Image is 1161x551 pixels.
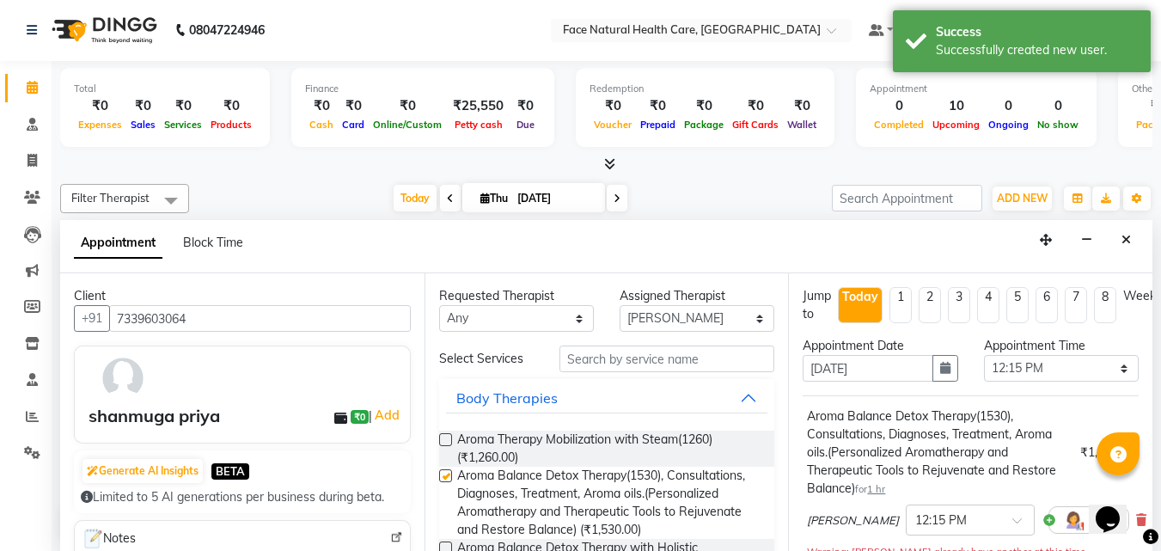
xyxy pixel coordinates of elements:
[1033,96,1083,116] div: 0
[936,23,1138,41] div: Success
[89,403,220,429] div: shanmuga priya
[109,305,411,332] input: Search by Name/Mobile/Email/Code
[338,96,369,116] div: ₹0
[1033,119,1083,131] span: No show
[889,287,912,323] li: 1
[82,528,136,550] span: Notes
[189,6,265,54] b: 08047224946
[1063,510,1084,530] img: Hairdresser.png
[71,191,150,205] span: Filter Therapist
[993,187,1052,211] button: ADD NEW
[126,96,160,116] div: ₹0
[457,431,761,467] span: Aroma Therapy Mobilization with Steam(1260) (₹1,260.00)
[206,96,256,116] div: ₹0
[807,512,899,530] span: [PERSON_NAME]
[832,185,982,211] input: Search Appointment
[559,346,774,372] input: Search by service name
[636,119,680,131] span: Prepaid
[928,96,984,116] div: 10
[1080,444,1134,462] div: ₹1,530.00
[457,467,761,539] span: Aroma Balance Detox Therapy(1530), Consultations, Diagnoses, Treatment, Aroma oils.(Personalized ...
[456,388,558,408] div: Body Therapies
[855,483,885,495] small: for
[590,96,636,116] div: ₹0
[372,405,402,425] a: Add
[680,96,728,116] div: ₹0
[512,119,539,131] span: Due
[74,287,411,305] div: Client
[160,96,206,116] div: ₹0
[977,287,999,323] li: 4
[783,96,821,116] div: ₹0
[44,6,162,54] img: logo
[919,287,941,323] li: 2
[807,407,1073,498] div: Aroma Balance Detox Therapy(1530), Consultations, Diagnoses, Treatment, Aroma oils.(Personalized ...
[936,41,1138,59] div: Successfully created new user.
[870,119,928,131] span: Completed
[997,192,1048,205] span: ADD NEW
[928,119,984,131] span: Upcoming
[305,96,338,116] div: ₹0
[446,96,510,116] div: ₹25,550
[394,185,437,211] span: Today
[984,96,1033,116] div: 0
[636,96,680,116] div: ₹0
[728,96,783,116] div: ₹0
[842,288,878,306] div: Today
[98,353,148,403] img: avatar
[803,337,957,355] div: Appointment Date
[160,119,206,131] span: Services
[369,119,446,131] span: Online/Custom
[351,410,369,424] span: ₹0
[870,96,928,116] div: 0
[1089,482,1144,534] iframe: chat widget
[728,119,783,131] span: Gift Cards
[82,459,203,483] button: Generate AI Insights
[74,305,110,332] button: +91
[590,119,636,131] span: Voucher
[211,463,249,480] span: BETA
[338,119,369,131] span: Card
[984,337,1139,355] div: Appointment Time
[476,192,512,205] span: Thu
[74,119,126,131] span: Expenses
[510,96,541,116] div: ₹0
[803,355,932,382] input: yyyy-mm-dd
[439,287,594,305] div: Requested Therapist
[369,96,446,116] div: ₹0
[803,287,831,323] div: Jump to
[512,186,598,211] input: 2025-09-04
[1036,287,1058,323] li: 6
[783,119,821,131] span: Wallet
[305,82,541,96] div: Finance
[1094,287,1116,323] li: 8
[74,82,256,96] div: Total
[620,287,774,305] div: Assigned Therapist
[948,287,970,323] li: 3
[81,488,404,506] div: Limited to 5 AI generations per business during beta.
[984,119,1033,131] span: Ongoing
[426,350,547,368] div: Select Services
[870,82,1083,96] div: Appointment
[1114,227,1139,254] button: Close
[126,119,160,131] span: Sales
[206,119,256,131] span: Products
[369,405,402,425] span: |
[450,119,507,131] span: Petty cash
[680,119,728,131] span: Package
[867,483,885,495] span: 1 hr
[590,82,821,96] div: Redemption
[305,119,338,131] span: Cash
[183,235,243,250] span: Block Time
[74,96,126,116] div: ₹0
[1006,287,1029,323] li: 5
[1065,287,1087,323] li: 7
[446,383,768,413] button: Body Therapies
[74,228,162,259] span: Appointment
